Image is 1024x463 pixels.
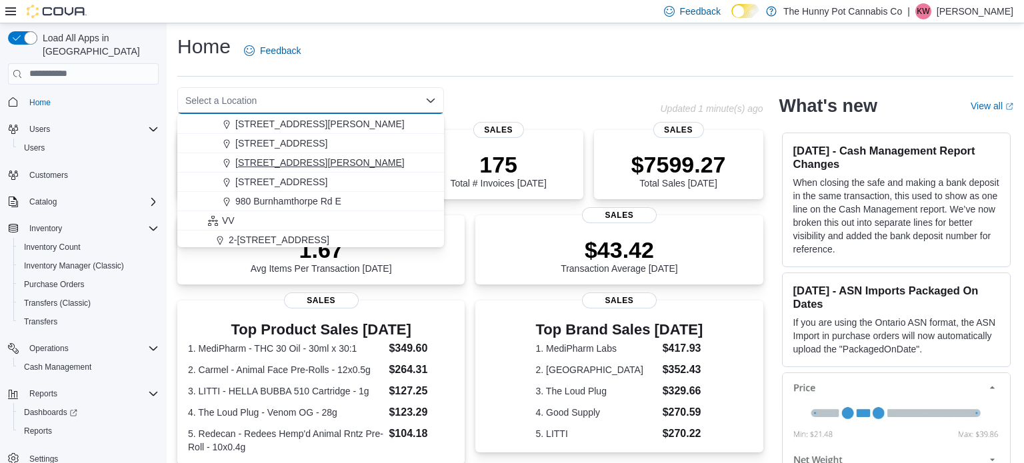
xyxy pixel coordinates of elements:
dt: 4. Good Supply [536,406,657,419]
a: Purchase Orders [19,276,90,292]
span: Inventory Manager (Classic) [19,258,159,274]
div: Kayla Weaver [915,3,931,19]
dt: 1. MediPharm Labs [536,342,657,355]
span: Transfers (Classic) [24,298,91,308]
span: Inventory [24,221,159,236]
span: Reports [24,386,159,402]
div: Transaction Average [DATE] [561,236,678,274]
dd: $104.18 [389,426,454,442]
button: Reports [24,386,63,402]
button: 2-[STREET_ADDRESS] [177,231,444,250]
button: 980 Burnhamthorpe Rd E [177,192,444,211]
span: Reports [19,423,159,439]
button: Inventory Count [13,238,164,256]
span: Sales [284,292,359,308]
a: Inventory Manager (Classic) [19,258,129,274]
button: Users [13,139,164,157]
a: Customers [24,167,73,183]
p: $7599.27 [631,151,726,178]
dd: $352.43 [663,362,703,378]
span: Purchase Orders [19,276,159,292]
dt: 5. LITTI [536,427,657,440]
h3: Top Brand Sales [DATE] [536,322,703,338]
p: The Hunny Pot Cannabis Co [783,3,902,19]
span: Sales [473,122,524,138]
dd: $123.29 [389,404,454,420]
dt: 2. Carmel - Animal Face Pre-Rolls - 12x0.5g [188,363,383,376]
dd: $329.66 [663,383,703,399]
a: Transfers [19,314,63,330]
div: Avg Items Per Transaction [DATE] [251,236,392,274]
span: Dark Mode [731,18,732,19]
dt: 5. Redecan - Redees Hemp'd Animal Rntz Pre-Roll - 10x0.4g [188,427,383,454]
input: Dark Mode [731,4,759,18]
button: Inventory [24,221,67,236]
span: Sales [582,292,657,308]
span: Users [19,140,159,156]
button: VV [177,211,444,231]
span: Purchase Orders [24,279,85,290]
span: Feedback [680,5,721,18]
a: Dashboards [19,404,83,420]
button: Reports [13,422,164,440]
div: Total # Invoices [DATE] [450,151,546,189]
p: $43.42 [561,236,678,263]
button: Catalog [3,193,164,211]
span: Reports [24,426,52,436]
p: When closing the safe and making a bank deposit in the same transaction, this used to show as one... [793,176,999,256]
span: Customers [29,170,68,181]
dd: $417.93 [663,340,703,356]
button: Users [24,121,55,137]
button: Operations [3,339,164,358]
a: View allExternal link [971,101,1013,111]
svg: External link [1005,103,1013,111]
dt: 4. The Loud Plug - Venom OG - 28g [188,406,383,419]
button: Home [3,93,164,112]
span: [STREET_ADDRESS][PERSON_NAME] [235,156,405,169]
dd: $270.22 [663,426,703,442]
span: Transfers [24,316,57,327]
span: Cash Management [19,359,159,375]
span: Dashboards [24,407,77,418]
p: Updated 1 minute(s) ago [660,103,763,114]
a: Reports [19,423,57,439]
span: Dashboards [19,404,159,420]
button: Reports [3,384,164,403]
span: Customers [24,167,159,183]
a: Home [24,95,56,111]
span: Catalog [29,197,57,207]
img: Cova [27,5,87,18]
span: Users [24,121,159,137]
button: [STREET_ADDRESS] [177,134,444,153]
span: Load All Apps in [GEOGRAPHIC_DATA] [37,31,159,58]
button: [STREET_ADDRESS][PERSON_NAME] [177,115,444,134]
button: Purchase Orders [13,275,164,294]
h2: What's new [779,95,877,117]
button: Users [3,120,164,139]
a: Transfers (Classic) [19,295,96,311]
span: Users [29,124,50,135]
span: Inventory Count [24,242,81,252]
dd: $264.31 [389,362,454,378]
span: Cash Management [24,362,91,372]
button: Cash Management [13,358,164,376]
span: Inventory Count [19,239,159,255]
dd: $270.59 [663,404,703,420]
span: Operations [29,343,69,354]
a: Feedback [239,37,306,64]
span: [STREET_ADDRESS] [235,175,327,189]
h3: Top Product Sales [DATE] [188,322,454,338]
button: Transfers [13,312,164,331]
button: Inventory Manager (Classic) [13,256,164,275]
span: KW [917,3,929,19]
p: 175 [450,151,546,178]
span: 2-[STREET_ADDRESS] [229,233,329,246]
dt: 3. LITTI - HELLA BUBBA 510 Cartridge - 1g [188,384,383,398]
p: If you are using the Ontario ASN format, the ASN Import in purchase orders will now automatically... [793,316,999,356]
button: Inventory [3,219,164,238]
span: 980 Burnhamthorpe Rd E [235,195,341,208]
dt: 2. [GEOGRAPHIC_DATA] [536,363,657,376]
dd: $349.60 [389,340,454,356]
dt: 1. MediPharm - THC 30 Oil - 30ml x 30:1 [188,342,383,355]
span: Transfers [19,314,159,330]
